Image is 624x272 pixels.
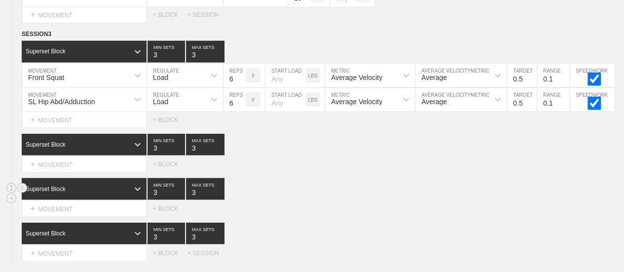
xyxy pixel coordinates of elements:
div: Average [421,97,447,105]
div: + BLOCK [153,116,187,123]
span: + [31,248,35,257]
span: + [31,10,35,19]
p: # [252,73,255,78]
div: Superset Block [26,230,66,236]
input: Any [265,87,305,111]
div: Average [421,73,447,81]
div: Superset Block [26,48,66,55]
div: Load [153,97,168,105]
span: + [31,115,35,123]
div: MOVEMENT [22,112,147,128]
div: Superset Block [26,141,66,148]
div: + SESSION [187,249,227,256]
div: MOVEMENT [22,245,147,261]
div: Average Velocity [331,97,382,105]
input: None [186,40,224,62]
p: # [252,97,255,102]
div: SL Hip Abd/Adduction [28,97,95,105]
span: + [31,159,35,168]
span: + [31,204,35,212]
div: + BLOCK [153,205,187,212]
iframe: Chat Widget [575,225,624,272]
input: None [186,133,224,155]
div: + BLOCK [153,11,187,18]
div: MOVEMENT [22,156,147,172]
p: LBS [308,97,318,102]
div: Front Squat [28,73,64,81]
div: Load [153,73,168,81]
input: None [186,178,224,199]
div: Superset Block [26,185,66,192]
p: LBS [308,73,318,78]
div: + SESSION [187,11,227,18]
div: MOVEMENT [22,200,147,217]
span: SESSION 3 [22,31,51,38]
div: MOVEMENT [22,7,147,23]
input: Any [265,63,305,87]
div: Average Velocity [331,73,382,81]
div: + BLOCK [153,249,187,256]
div: + BLOCK [153,160,187,167]
input: None [186,222,224,244]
